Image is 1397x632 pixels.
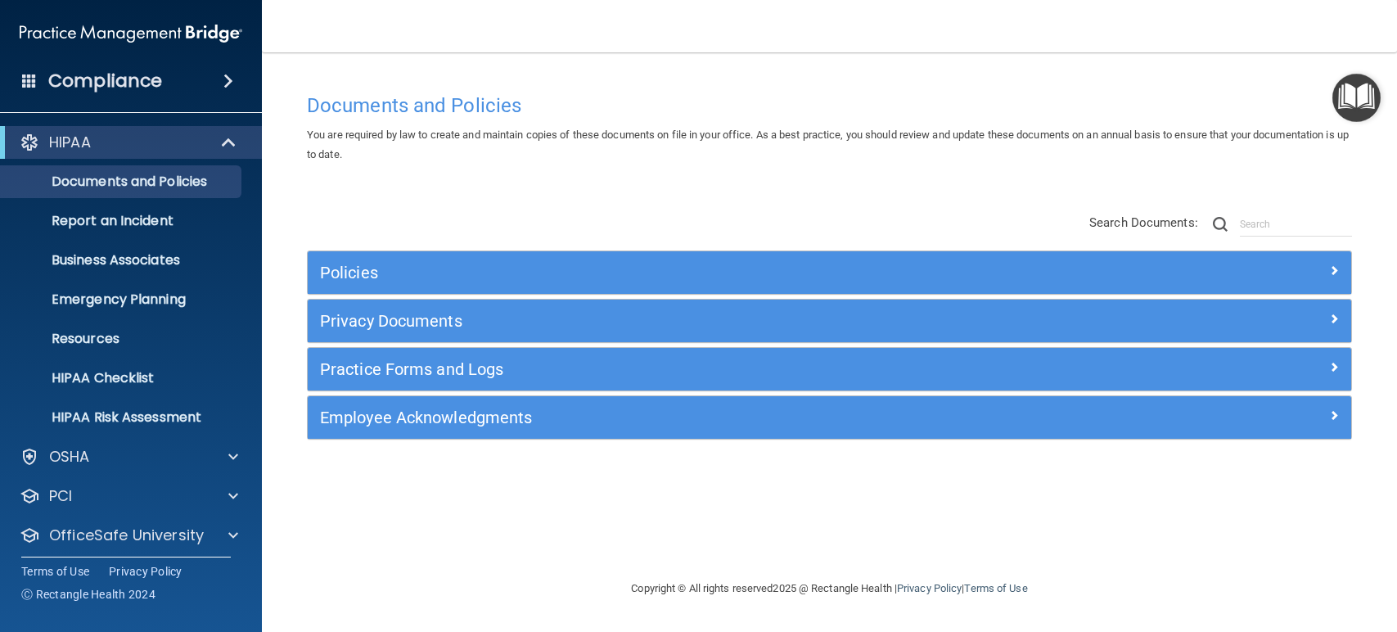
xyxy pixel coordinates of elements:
a: Privacy Policy [897,582,962,594]
a: Employee Acknowledgments [320,404,1339,431]
h4: Documents and Policies [307,95,1352,116]
p: HIPAA [49,133,91,152]
a: Practice Forms and Logs [320,356,1339,382]
span: You are required by law to create and maintain copies of these documents on file in your office. ... [307,129,1349,160]
h5: Practice Forms and Logs [320,360,1078,378]
p: PCI [49,486,72,506]
a: Terms of Use [964,582,1027,594]
p: Report an Incident [11,213,234,229]
p: Documents and Policies [11,174,234,190]
button: Open Resource Center [1332,74,1381,122]
h5: Privacy Documents [320,312,1078,330]
p: HIPAA Risk Assessment [11,409,234,426]
a: OfficeSafe University [20,526,238,545]
a: HIPAA [20,133,237,152]
img: ic-search.3b580494.png [1213,217,1228,232]
a: Terms of Use [21,563,89,580]
img: PMB logo [20,17,242,50]
p: OSHA [49,447,90,467]
p: Emergency Planning [11,291,234,308]
a: OSHA [20,447,238,467]
h5: Employee Acknowledgments [320,409,1078,427]
a: Privacy Policy [109,563,183,580]
div: Copyright © All rights reserved 2025 @ Rectangle Health | | [531,562,1129,615]
a: Privacy Documents [320,308,1339,334]
h4: Compliance [48,70,162,93]
input: Search [1240,212,1352,237]
span: Search Documents: [1089,215,1198,230]
h5: Policies [320,264,1078,282]
span: Ⓒ Rectangle Health 2024 [21,586,155,603]
p: Business Associates [11,252,234,269]
p: OfficeSafe University [49,526,204,545]
p: Resources [11,331,234,347]
a: Policies [320,260,1339,286]
a: PCI [20,486,238,506]
p: HIPAA Checklist [11,370,234,386]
